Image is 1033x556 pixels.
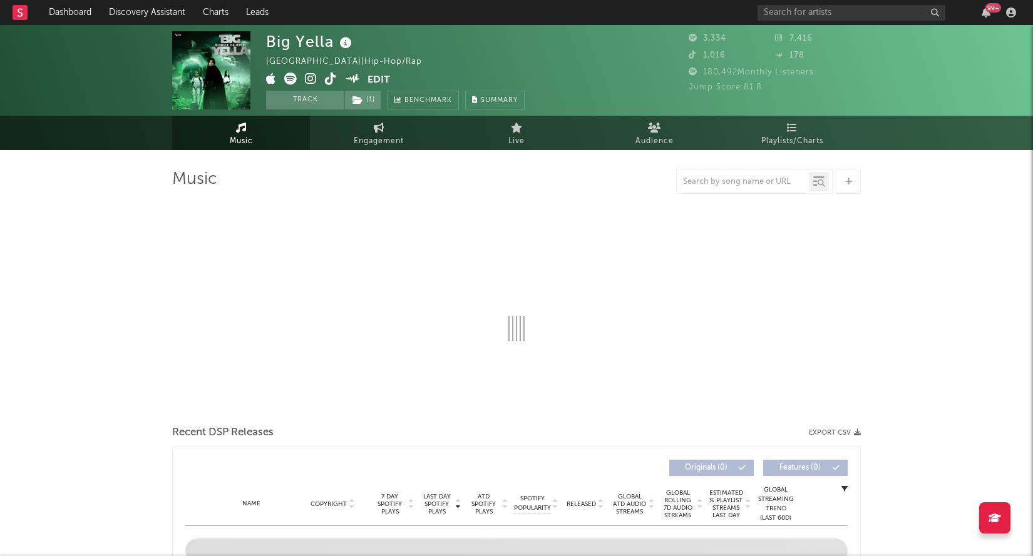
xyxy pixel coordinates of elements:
[567,500,596,508] span: Released
[344,91,381,109] span: ( 1 )
[514,494,551,513] span: Spotify Popularity
[172,116,310,150] a: Music
[982,8,990,18] button: 99+
[689,68,814,76] span: 180,492 Monthly Listeners
[757,485,794,523] div: Global Streaming Trend (Last 60D)
[387,91,459,109] a: Benchmark
[420,493,453,515] span: Last Day Spotify Plays
[775,51,804,59] span: 178
[761,134,823,149] span: Playlists/Charts
[612,493,647,515] span: Global ATD Audio Streams
[508,134,525,149] span: Live
[367,73,390,88] button: Edit
[310,116,448,150] a: Engagement
[709,489,743,519] span: Estimated % Playlist Streams Last Day
[635,134,674,149] span: Audience
[669,460,754,476] button: Originals(0)
[689,51,726,59] span: 1,016
[585,116,723,150] a: Audience
[266,54,451,69] div: [GEOGRAPHIC_DATA] | Hip-Hop/Rap
[481,97,518,104] span: Summary
[809,429,861,437] button: Export CSV
[354,134,404,149] span: Engagement
[689,34,726,43] span: 3,334
[723,116,861,150] a: Playlists/Charts
[266,91,344,109] button: Track
[677,464,735,472] span: Originals ( 0 )
[660,489,695,519] span: Global Rolling 7D Audio Streams
[172,425,274,440] span: Recent DSP Releases
[448,116,585,150] a: Live
[985,3,1001,13] div: 99 +
[373,493,406,515] span: 7 Day Spotify Plays
[345,91,381,109] button: (1)
[210,499,292,508] div: Name
[467,493,500,515] span: ATD Spotify Plays
[311,500,347,508] span: Copyright
[763,460,848,476] button: Features(0)
[677,177,809,187] input: Search by song name or URL
[404,93,452,108] span: Benchmark
[689,83,762,91] span: Jump Score: 81.8
[230,134,253,149] span: Music
[771,464,829,472] span: Features ( 0 )
[465,91,525,109] button: Summary
[775,34,813,43] span: 7,416
[758,5,945,21] input: Search for artists
[266,31,355,52] div: Big Yella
